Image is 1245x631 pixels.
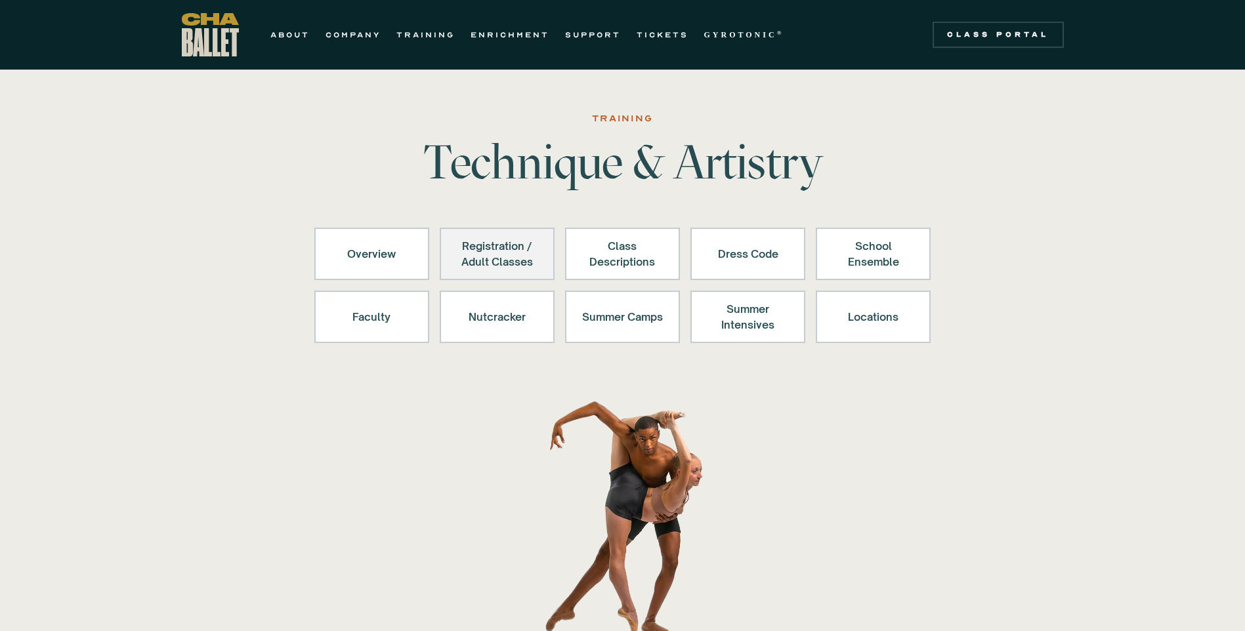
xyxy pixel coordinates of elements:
a: Registration /Adult Classes [440,228,555,280]
a: Summer Intensives [690,291,805,343]
a: Dress Code [690,228,805,280]
div: Training [592,111,652,127]
a: Class Portal [933,22,1064,48]
div: Overview [331,238,412,270]
a: Nutcracker [440,291,555,343]
strong: GYROTONIC [704,30,777,39]
a: Locations [816,291,931,343]
div: School Ensemble [833,238,914,270]
a: Class Descriptions [565,228,680,280]
a: GYROTONIC® [704,27,784,43]
a: home [182,13,239,56]
div: Class Portal [940,30,1056,40]
div: Locations [833,301,914,333]
a: Summer Camps [565,291,680,343]
a: TICKETS [637,27,688,43]
a: ABOUT [270,27,310,43]
div: Faculty [331,301,412,333]
div: Dress Code [707,238,788,270]
a: SUPPORT [565,27,621,43]
div: Nutcracker [457,301,538,333]
a: Faculty [314,291,429,343]
div: Summer Camps [582,301,663,333]
div: Class Descriptions [582,238,663,270]
a: TRAINING [396,27,455,43]
div: Summer Intensives [707,301,788,333]
a: ENRICHMENT [471,27,549,43]
div: Registration / Adult Classes [457,238,538,270]
a: School Ensemble [816,228,931,280]
h1: Technique & Artistry [418,138,828,186]
a: COMPANY [326,27,381,43]
sup: ® [777,30,784,36]
a: Overview [314,228,429,280]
